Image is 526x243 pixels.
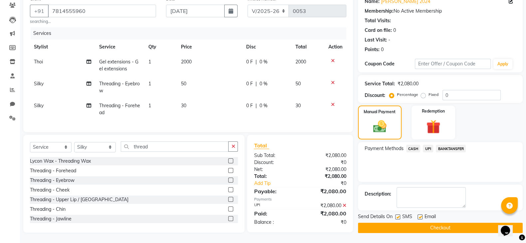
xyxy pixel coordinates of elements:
th: Stylist [30,40,95,54]
div: ₹2,080.00 [300,152,351,159]
span: 1 [148,59,151,65]
div: Total Visits: [365,17,391,24]
span: 1 [148,81,151,87]
div: ₹0 [300,219,351,226]
div: Total: [249,173,300,180]
span: 50 [181,81,186,87]
button: +91 [30,5,49,17]
th: Service [95,40,144,54]
span: Email [425,213,436,221]
span: 30 [181,103,186,109]
span: Thoi [34,59,43,65]
span: 0 F [246,80,253,87]
label: Fixed [429,92,438,98]
span: Send Details On [358,213,393,221]
span: 2000 [181,59,192,65]
label: Manual Payment [364,109,396,115]
div: Lycon Wax - Threading Wax [30,158,91,165]
div: Threading - Upper Lip / [GEOGRAPHIC_DATA] [30,196,128,203]
div: No Active Membership [365,8,516,15]
div: Description: [365,191,391,198]
div: ₹2,080.00 [300,209,351,217]
img: _gift.svg [422,118,444,135]
label: Percentage [397,92,418,98]
div: Net: [249,166,300,173]
span: Gel extensions - Gel extensions [99,59,138,72]
span: 30 [295,103,301,109]
span: | [256,102,257,109]
label: Redemption [422,108,445,114]
span: 0 F [246,58,253,65]
small: searching... [30,19,156,25]
span: Threading - Eyebrow [99,81,140,94]
div: ₹2,080.00 [398,80,419,87]
div: 0 [393,27,396,34]
div: Services [31,27,351,40]
div: ₹2,080.00 [300,187,351,195]
input: Search by Name/Mobile/Email/Code [48,5,156,17]
div: Threading - Chin [30,206,66,213]
span: 50 [295,81,301,87]
span: Silky [34,81,44,87]
a: Add Tip [249,180,308,187]
span: Silky [34,103,44,109]
input: Search or Scan [121,141,229,152]
div: ₹2,080.00 [300,202,351,209]
div: Threading - Cheek [30,187,70,194]
span: 0 F [246,102,253,109]
div: Threading - Jawline [30,215,72,222]
div: ₹2,080.00 [300,166,351,173]
span: 1 [148,103,151,109]
span: 0 % [260,102,267,109]
div: Coupon Code [365,60,415,67]
img: _cash.svg [369,119,391,134]
div: Service Total: [365,80,395,87]
div: UPI [249,202,300,209]
div: Discount: [365,92,385,99]
div: ₹2,080.00 [300,173,351,180]
th: Action [324,40,346,54]
iframe: chat widget [498,216,519,236]
div: - [388,37,390,43]
span: | [256,80,257,87]
div: Card on file: [365,27,392,34]
span: 0 % [260,58,267,65]
span: Payment Methods [365,145,404,152]
div: Membership: [365,8,394,15]
span: 0 % [260,80,267,87]
span: Total [254,142,269,149]
div: Balance : [249,219,300,226]
div: ₹0 [309,180,351,187]
th: Qty [144,40,177,54]
div: Points: [365,46,380,53]
div: Paid: [249,209,300,217]
span: Threading - Forehead [99,103,140,116]
th: Price [177,40,242,54]
div: ₹0 [300,159,351,166]
th: Total [291,40,324,54]
button: Checkout [358,223,523,233]
span: UPI [423,145,433,152]
span: SMS [402,213,412,221]
span: 2000 [295,59,306,65]
div: Payable: [249,187,300,195]
span: BANKTANSFER [436,145,466,152]
div: Payments [254,197,346,202]
div: Last Visit: [365,37,387,43]
div: Sub Total: [249,152,300,159]
th: Disc [242,40,291,54]
div: Discount: [249,159,300,166]
span: CASH [406,145,421,152]
div: Threading - Forehead [30,167,76,174]
div: Threading - Eyebrow [30,177,75,184]
input: Enter Offer / Coupon Code [415,59,491,69]
div: 0 [381,46,384,53]
span: | [256,58,257,65]
button: Apply [493,59,512,69]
